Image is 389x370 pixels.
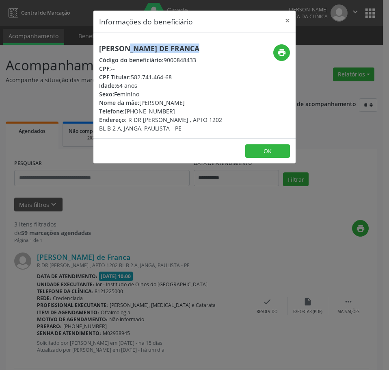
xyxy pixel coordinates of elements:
[99,73,223,81] div: 582.741.464-68
[277,48,286,57] i: print
[99,90,223,98] div: Feminino
[99,116,222,132] span: R DR [PERSON_NAME] , APTO 1202 BL B 2 A, JANGA, PAULISTA - PE
[99,16,193,27] h5: Informações do beneficiário
[99,81,223,90] div: 64 anos
[99,65,111,72] span: CPF:
[99,73,131,81] span: CPF Titular:
[273,44,290,61] button: print
[99,56,164,64] span: Código do beneficiário:
[279,11,296,30] button: Close
[99,99,139,107] span: Nome da mãe:
[99,44,223,53] h5: [PERSON_NAME] de Franca
[99,107,125,115] span: Telefone:
[99,64,223,73] div: --
[99,82,116,89] span: Idade:
[99,98,223,107] div: [PERSON_NAME]
[245,144,290,158] button: OK
[99,90,114,98] span: Sexo:
[99,107,223,115] div: [PHONE_NUMBER]
[99,56,223,64] div: 9000848433
[99,116,127,124] span: Endereço:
